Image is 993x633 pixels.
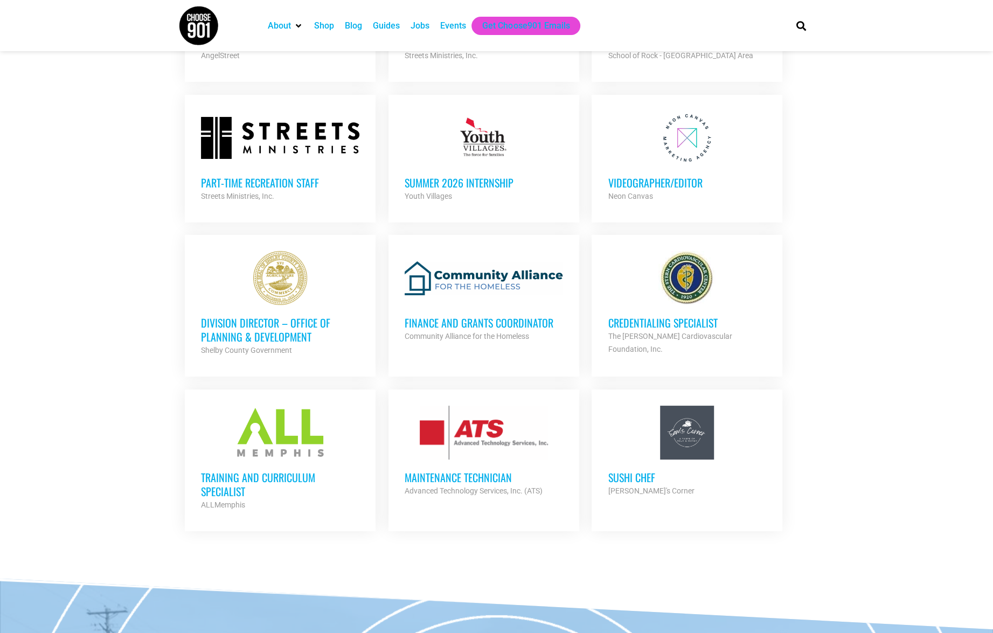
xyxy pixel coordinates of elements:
[388,95,579,219] a: Summer 2026 Internship Youth Villages
[262,17,777,35] nav: Main nav
[405,192,452,200] strong: Youth Villages
[345,19,362,32] a: Blog
[201,500,245,509] strong: ALLMemphis
[405,486,543,495] strong: Advanced Technology Services, Inc. (ATS)
[201,51,240,60] strong: AngelStreet
[405,51,478,60] strong: Streets Ministries, Inc.
[411,19,429,32] a: Jobs
[608,192,652,200] strong: Neon Canvas
[185,235,376,373] a: Division Director – Office of Planning & Development Shelby County Government
[262,17,309,35] div: About
[608,51,753,60] strong: School of Rock - [GEOGRAPHIC_DATA] Area
[201,176,359,190] h3: Part-time Recreation Staff
[592,389,782,513] a: Sushi Chef [PERSON_NAME]'s Corner
[440,19,466,32] a: Events
[405,332,529,340] strong: Community Alliance for the Homeless
[268,19,291,32] a: About
[388,389,579,513] a: Maintenance Technician Advanced Technology Services, Inc. (ATS)
[608,316,766,330] h3: Credentialing Specialist
[608,176,766,190] h3: Videographer/Editor
[201,192,274,200] strong: Streets Ministries, Inc.
[405,316,563,330] h3: Finance and Grants Coordinator
[185,389,376,527] a: Training and Curriculum Specialist ALLMemphis
[185,95,376,219] a: Part-time Recreation Staff Streets Ministries, Inc.
[314,19,334,32] a: Shop
[373,19,400,32] a: Guides
[405,176,563,190] h3: Summer 2026 Internship
[201,316,359,344] h3: Division Director – Office of Planning & Development
[388,235,579,359] a: Finance and Grants Coordinator Community Alliance for the Homeless
[608,470,766,484] h3: Sushi Chef
[482,19,570,32] a: Get Choose901 Emails
[592,95,782,219] a: Videographer/Editor Neon Canvas
[592,235,782,372] a: Credentialing Specialist The [PERSON_NAME] Cardiovascular Foundation, Inc.
[405,470,563,484] h3: Maintenance Technician
[608,486,694,495] strong: [PERSON_NAME]'s Corner
[201,470,359,498] h3: Training and Curriculum Specialist
[201,346,292,354] strong: Shelby County Government
[792,17,810,34] div: Search
[608,332,732,353] strong: The [PERSON_NAME] Cardiovascular Foundation, Inc.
